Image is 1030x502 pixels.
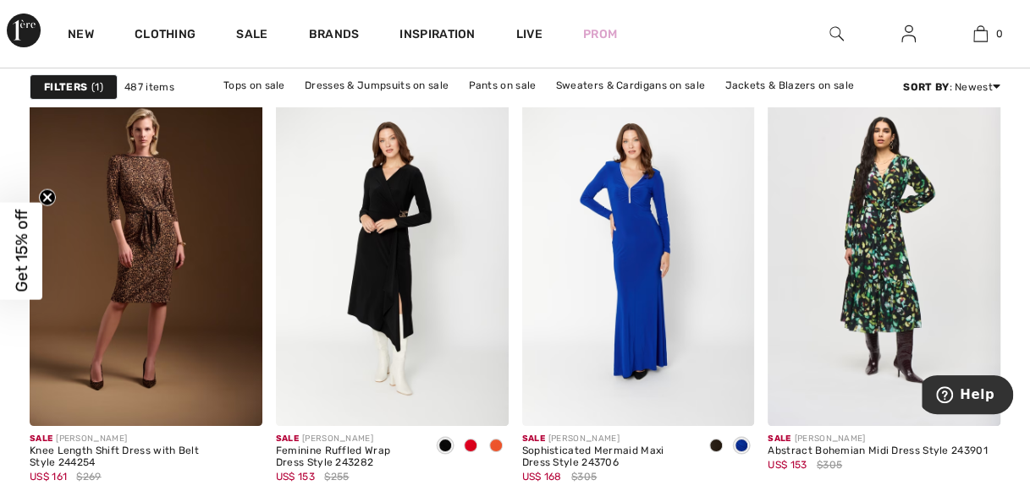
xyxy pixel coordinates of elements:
span: Inspiration [399,27,475,45]
a: Tops on sale [215,74,294,96]
div: Sophisticated Mermaid Maxi Dress Style 243706 [522,445,691,469]
a: Jackets & Blazers on sale [716,74,862,96]
strong: Sort By [903,81,949,93]
span: US$ 153 [768,459,807,471]
div: Knee Length Shift Dress with Belt Style 244254 [30,445,262,469]
span: $269 [76,469,101,484]
div: Royal Sapphire 163 [729,433,754,461]
img: My Info [901,24,916,44]
div: Feminine Ruffled Wrap Dress Style 243282 [276,445,419,469]
a: Brands [309,27,360,45]
span: 0 [996,26,1003,41]
a: Prom [583,25,617,43]
div: [PERSON_NAME] [30,433,262,445]
img: My Bag [973,24,988,44]
div: Lava [483,433,509,461]
span: $305 [571,469,597,484]
div: Black [703,433,729,461]
span: Sale [522,434,545,444]
a: Dresses & Jumpsuits on sale [296,74,457,96]
a: New [68,27,94,45]
a: Sweaters & Cardigans on sale [548,74,713,96]
img: Abstract Bohemian Midi Dress Style 243901. Black/Multi [768,78,1000,426]
a: 0 [945,24,1016,44]
img: Sophisticated Mermaid Maxi Dress Style 243706. Black [522,78,755,426]
span: 1 [91,79,103,95]
a: Pants on sale [460,74,544,96]
strong: Filters [44,79,87,95]
a: Skirts on sale [441,96,525,118]
span: $255 [324,469,349,484]
span: $305 [817,457,842,472]
div: Black [432,433,458,461]
img: Knee Length Shift Dress with Belt Style 244254. Beige/Black [30,78,262,426]
div: Lipstick Red 173 [458,433,483,461]
span: 487 items [124,79,174,95]
div: [PERSON_NAME] [768,433,987,445]
img: 1ère Avenue [7,14,41,47]
span: US$ 168 [522,471,562,483]
div: [PERSON_NAME] [522,433,691,445]
a: Sale [236,27,267,45]
span: Sale [30,434,52,444]
a: Sign In [888,24,929,45]
img: search the website [829,24,844,44]
span: US$ 153 [276,471,315,483]
div: : Newest [903,79,1000,95]
a: Live [516,25,543,43]
span: Sale [276,434,299,444]
span: US$ 161 [30,471,67,483]
a: Clothing [135,27,196,45]
div: [PERSON_NAME] [276,433,419,445]
img: Feminine Ruffled Wrap Dress Style 243282. Black [276,78,509,426]
span: Sale [768,434,790,444]
iframe: Opens a widget where you can find more information [922,375,1013,417]
span: Get 15% off [12,210,31,292]
button: Close teaser [39,189,56,206]
a: Outerwear on sale [527,96,636,118]
div: Abstract Bohemian Midi Dress Style 243901 [768,445,987,457]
